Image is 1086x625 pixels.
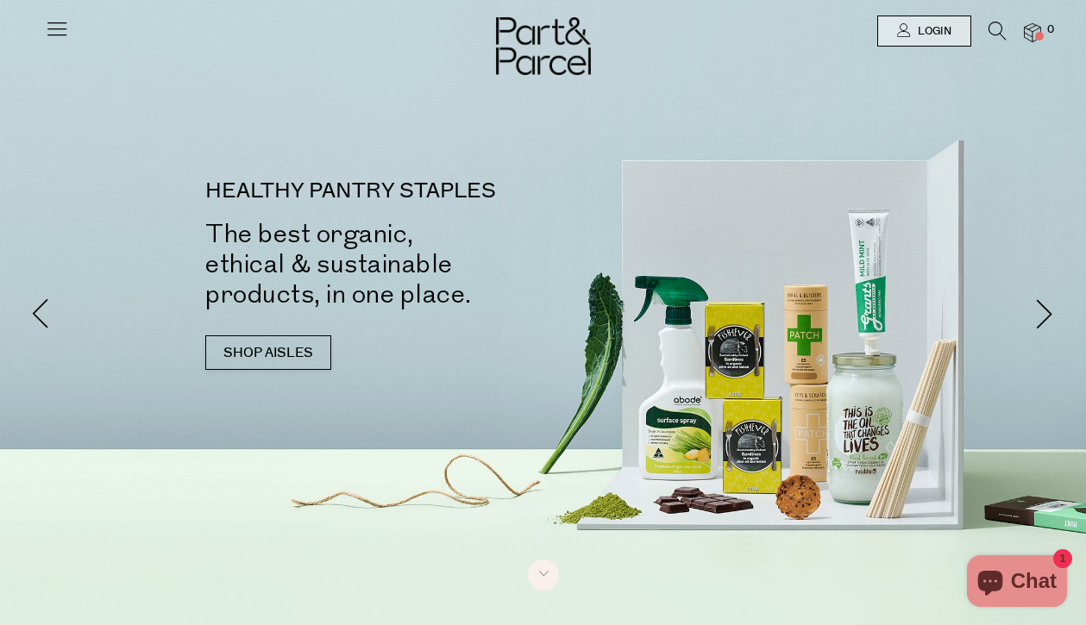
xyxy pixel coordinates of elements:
a: 0 [1024,23,1041,41]
inbox-online-store-chat: Shopify online store chat [962,555,1072,611]
h2: The best organic, ethical & sustainable products, in one place. [205,219,671,309]
span: Login [913,24,951,39]
p: HEALTHY PANTRY STAPLES [205,181,671,202]
img: Part&Parcel [496,17,591,75]
a: Login [877,16,971,47]
span: 0 [1043,22,1058,38]
a: SHOP AISLES [205,335,331,370]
